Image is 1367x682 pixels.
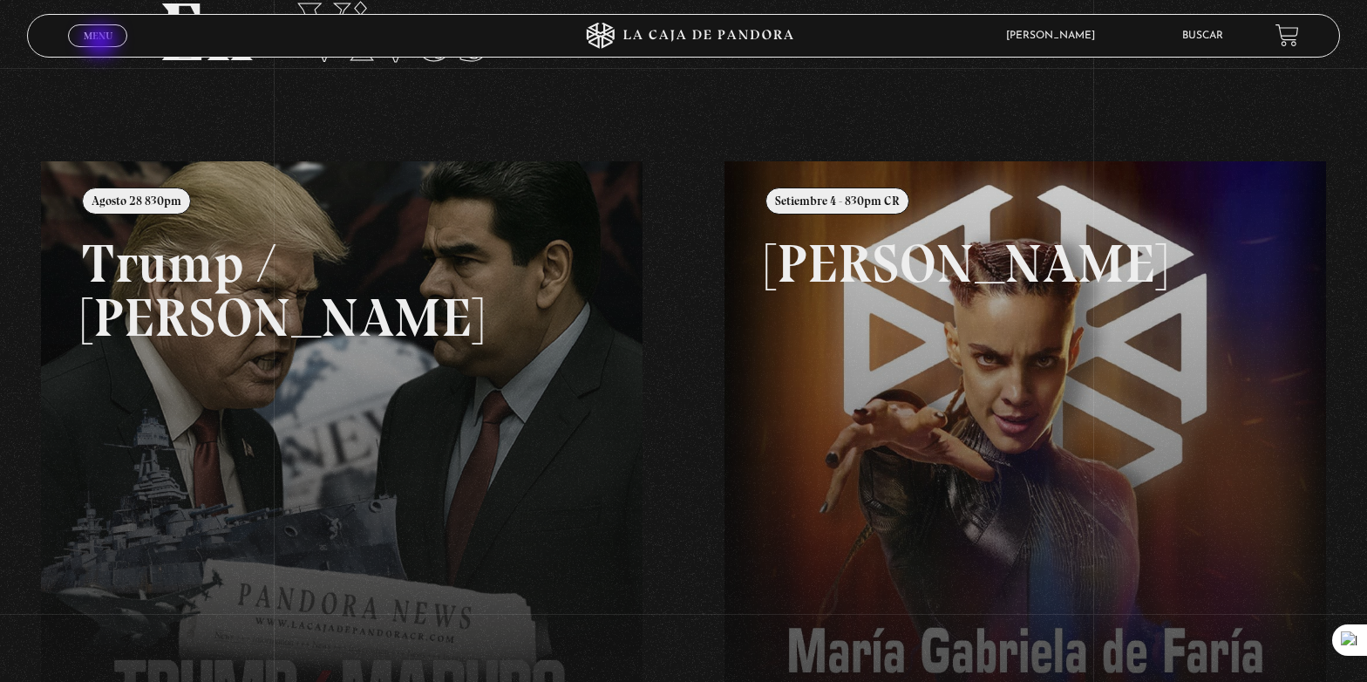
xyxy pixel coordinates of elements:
[997,31,1112,41] span: [PERSON_NAME]
[1275,24,1299,47] a: View your shopping cart
[1182,31,1223,41] a: Buscar
[78,44,119,57] span: Cerrar
[84,31,112,41] span: Menu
